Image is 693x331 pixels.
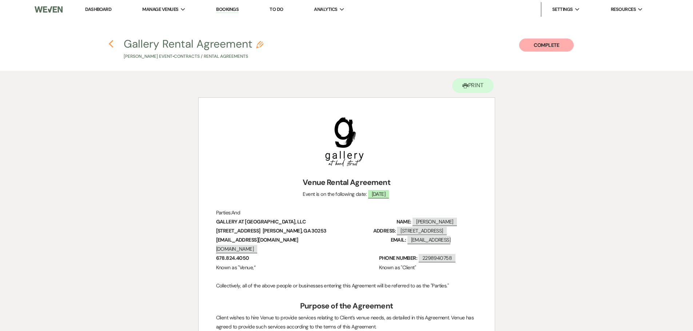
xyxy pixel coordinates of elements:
strong: NAME: [397,218,411,225]
span: [STREET_ADDRESS] [397,227,446,235]
p: Event is on the following date: [216,190,477,199]
span: [EMAIL_ADDRESS][DOMAIN_NAME] [216,236,451,253]
img: Gallery logo-PNG.png [324,116,365,167]
strong: [EMAIL_ADDRESS][DOMAIN_NAME] [216,237,298,243]
span: Manage Venues [142,6,178,13]
a: To Do [270,6,283,12]
a: Dashboard [85,6,111,12]
span: Parties: [216,209,232,216]
span: Analytics [314,6,337,13]
span: [PERSON_NAME] [413,218,457,226]
strong: Venue Rental Agreement [303,177,390,187]
span: Resources [611,6,636,13]
strong: EMAIL: [391,237,406,243]
p: Collectively, all of the above people or businesses entering this Agreement will be referred to a... [216,281,477,290]
button: Complete [519,39,574,52]
p: [PERSON_NAME] Event • Contracts / Rental Agreements [124,53,263,60]
p: And [216,208,477,217]
span: Settings [552,6,573,13]
span: 2298940758 [419,254,455,262]
span: Known as "Client" [379,264,416,271]
strong: [PERSON_NAME], GA 30253 [263,227,326,234]
strong: PHONE NUMBER: [379,255,418,261]
a: Bookings [216,6,239,13]
strong: ADDRESS: [373,227,396,234]
strong: 678.824.4050 [216,255,249,261]
strong: Purpose of the Agreement [300,301,393,311]
strong: [STREET_ADDRESS] [216,227,260,234]
button: Print [452,78,494,93]
span: Known as "Venue,” [216,264,255,271]
button: Gallery Rental Agreement[PERSON_NAME] Event•Contracts / Rental Agreements [124,39,263,60]
strong: GALLERY AT [GEOGRAPHIC_DATA], LLC [216,218,306,225]
img: Weven Logo [35,2,62,17]
span: [DATE] [368,190,389,198]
